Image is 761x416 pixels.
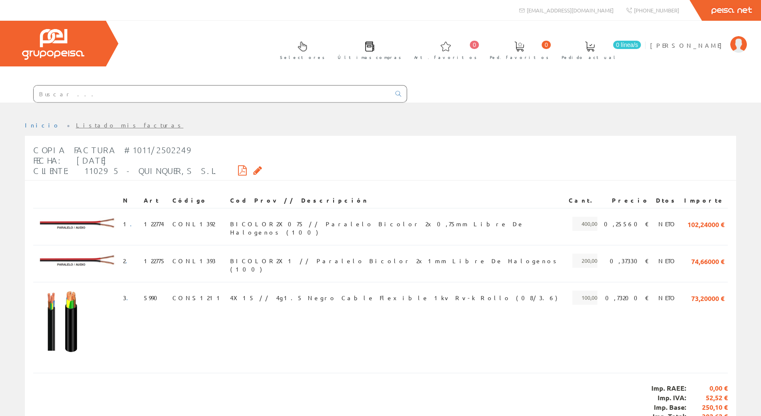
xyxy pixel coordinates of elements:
span: [EMAIL_ADDRESS][DOMAIN_NAME] [527,7,614,14]
span: NETO [658,254,678,268]
span: Pedido actual [562,53,618,61]
a: . [126,294,133,301]
span: 100,00 [572,291,597,305]
th: Precio [601,193,653,208]
th: Cod Prov // Descripción [227,193,565,208]
a: [PERSON_NAME] [650,34,747,42]
th: Cant. [565,193,601,208]
span: 52,52 € [686,393,728,403]
span: 250,10 € [686,403,728,412]
span: 0,37330 € [610,254,649,268]
a: . [130,220,137,228]
span: 122775 [144,254,166,268]
th: N [120,193,140,208]
span: NETO [658,217,678,231]
span: Selectores [280,53,325,61]
span: 0 [542,41,551,49]
a: Selectores [272,34,329,65]
span: NETO [658,291,678,305]
span: 4X15 // 4g1.5 Negro Cable Flexible 1kv Rv-k Rollo (08/3.6) [230,291,557,305]
span: 3 [123,291,133,305]
a: Inicio [25,121,60,129]
img: Foto artículo (192x31.159904534606) [37,217,116,230]
span: CONL1393 [172,254,216,268]
a: Listado mis facturas [76,121,184,129]
span: 1 [123,217,137,231]
span: 0,73200 € [605,291,649,305]
span: 102,24000 € [687,217,724,231]
span: Últimas compras [338,53,401,61]
i: Solicitar por email copia de la factura [253,167,262,173]
span: [PERSON_NAME] [650,41,726,49]
th: Código [169,193,227,208]
span: 74,66000 € [691,254,724,268]
span: BICOLOR2X1 // Paralelo Bicolor 2x1mm Libre De Halogenos (100) [230,254,562,268]
span: 200,00 [572,254,597,268]
span: 73,20000 € [691,291,724,305]
span: 0,00 € [686,384,728,393]
span: CONS1211 [172,291,223,305]
span: 400,00 [572,217,597,231]
span: 2 [123,254,133,268]
span: 0 [470,41,479,49]
img: Foto artículo (192x31.159904534606) [37,254,116,267]
a: Últimas compras [329,34,405,65]
img: Grupo Peisa [22,29,84,60]
th: Importe [681,193,728,208]
i: Descargar PDF [238,167,247,173]
span: Copia Factura #1011/2502249 Fecha: [DATE] Cliente: 110295 - QUINQUER,S S.L. [33,145,218,176]
span: 5990 [144,291,162,305]
span: [PHONE_NUMBER] [634,7,679,14]
input: Buscar ... [34,86,390,102]
th: Dtos [653,193,681,208]
span: 0,25560 € [604,217,649,231]
span: Art. favoritos [414,53,477,61]
span: 0 línea/s [613,41,641,49]
img: Foto artículo (112.5x150) [37,291,83,353]
a: . [125,257,133,264]
span: Ped. favoritos [490,53,549,61]
span: 122774 [144,217,164,231]
span: CONL1392 [172,217,215,231]
th: Art [140,193,169,208]
span: BICOLOR2X075 // Paralelo Bicolor 2x0,75mm Libre De Halogenos (100) [230,217,562,231]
